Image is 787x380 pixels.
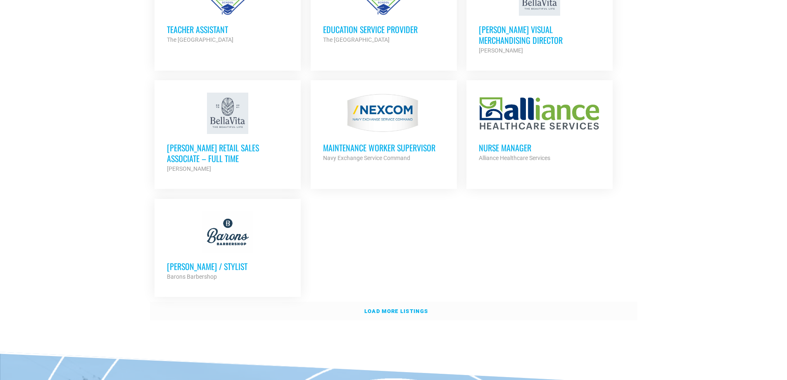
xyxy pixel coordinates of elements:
h3: MAINTENANCE WORKER SUPERVISOR [323,142,445,153]
a: Load more listings [150,302,637,321]
a: Nurse Manager Alliance Healthcare Services [466,80,613,175]
strong: Barons Barbershop [167,273,217,280]
strong: [PERSON_NAME] [479,47,523,54]
h3: [PERSON_NAME] / Stylist [167,261,288,272]
h3: Nurse Manager [479,142,600,153]
a: [PERSON_NAME] Retail Sales Associate – Full Time [PERSON_NAME] [155,80,301,186]
h3: Education Service Provider [323,24,445,35]
strong: The [GEOGRAPHIC_DATA] [323,36,390,43]
strong: [PERSON_NAME] [167,165,211,172]
strong: Navy Exchange Service Command [323,155,410,161]
h3: [PERSON_NAME] Visual Merchandising Director [479,24,600,45]
strong: The [GEOGRAPHIC_DATA] [167,36,233,43]
strong: Load more listings [364,308,428,314]
a: MAINTENANCE WORKER SUPERVISOR Navy Exchange Service Command [311,80,457,175]
strong: Alliance Healthcare Services [479,155,550,161]
h3: Teacher Assistant [167,24,288,35]
h3: [PERSON_NAME] Retail Sales Associate – Full Time [167,142,288,164]
a: [PERSON_NAME] / Stylist Barons Barbershop [155,199,301,294]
